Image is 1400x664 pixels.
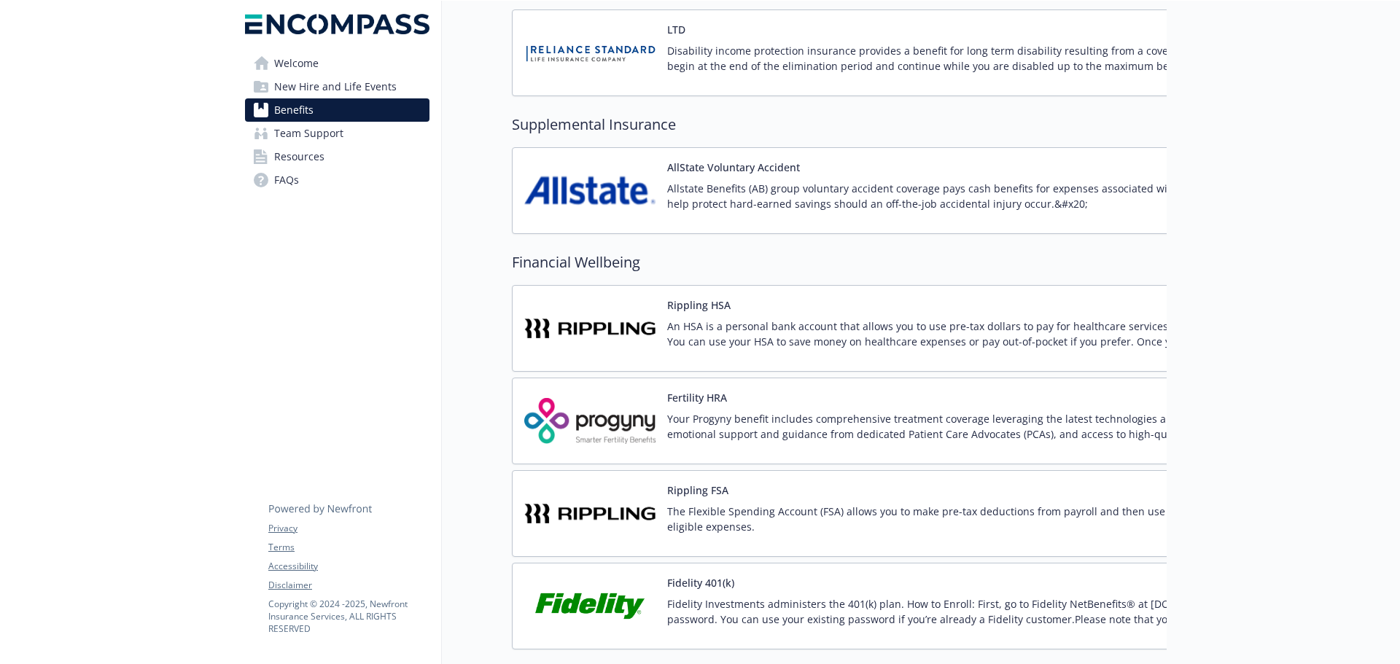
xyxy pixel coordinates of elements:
[667,43,1337,74] p: Disability income protection insurance provides a benefit for long term disability resulting from...
[524,297,656,359] img: Rippling carrier logo
[667,22,685,37] button: LTD
[512,114,1350,136] h2: Supplemental Insurance
[268,560,429,573] a: Accessibility
[667,504,1337,534] p: The Flexible Spending Account (FSA) allows you to make pre-tax deductions from payroll and then u...
[524,160,656,222] img: Allstate Benefits carrier logo
[268,522,429,535] a: Privacy
[667,411,1337,442] p: Your Progyny benefit includes comprehensive treatment coverage leveraging the latest technologies...
[245,75,429,98] a: New Hire and Life Events
[667,483,728,498] button: Rippling FSA
[274,52,319,75] span: Welcome
[667,596,1337,627] p: Fidelity Investments administers the 401(k) plan. How to Enroll: First, go to Fidelity NetBenefit...
[667,575,734,590] button: Fidelity 401(k)
[667,390,727,405] button: Fertility HRA
[524,575,656,637] img: Fidelity Investments carrier logo
[667,297,731,313] button: Rippling HSA
[274,75,397,98] span: New Hire and Life Events
[274,98,314,122] span: Benefits
[274,122,343,145] span: Team Support
[274,145,324,168] span: Resources
[268,598,429,635] p: Copyright © 2024 - 2025 , Newfront Insurance Services, ALL RIGHTS RESERVED
[512,251,1350,273] h2: Financial Wellbeing
[524,22,656,84] img: Reliance Standard Life Insurance Company carrier logo
[667,181,1337,211] p: Allstate Benefits (AB) group voluntary accident coverage pays cash benefits for expenses associat...
[524,390,656,452] img: Progyny carrier logo
[245,98,429,122] a: Benefits
[268,579,429,592] a: Disclaimer
[274,168,299,192] span: FAQs
[245,122,429,145] a: Team Support
[667,319,1337,349] p: An HSA is a personal bank account that allows you to use pre-tax dollars to pay for healthcare se...
[667,160,800,175] button: AllState Voluntary Accident
[268,541,429,554] a: Terms
[245,168,429,192] a: FAQs
[245,145,429,168] a: Resources
[524,483,656,544] img: Rippling carrier logo
[245,52,429,75] a: Welcome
